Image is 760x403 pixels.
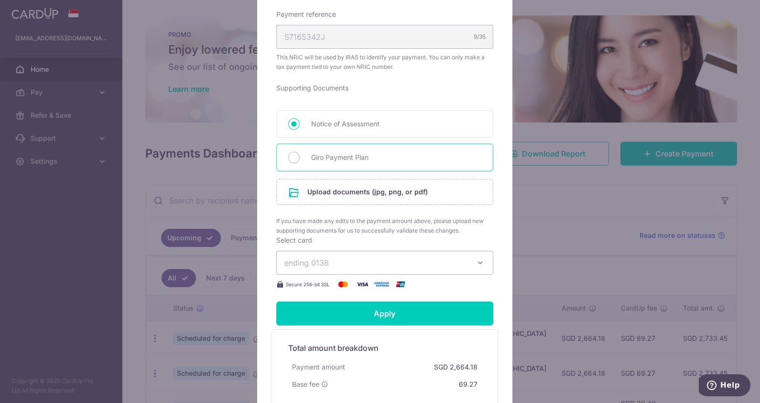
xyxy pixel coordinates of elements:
[311,152,481,163] span: Giro Payment Plan
[284,258,329,268] span: ending 0138
[276,10,336,19] label: Payment reference
[372,279,391,290] img: American Express
[353,279,372,290] img: Visa
[292,380,319,389] span: Base fee
[276,179,493,205] div: Upload documents (jpg, png, or pdf)
[276,251,493,275] button: ending 0138
[474,32,486,42] div: 9/35
[334,279,353,290] img: Mastercard
[288,358,349,376] div: Payment amount
[430,358,481,376] div: SGD 2,664.18
[311,118,481,130] span: Notice of Assessment
[276,302,493,325] input: Apply
[276,83,348,93] label: Supporting Documents
[455,376,481,393] div: 69.27
[286,280,330,288] span: Secure 256-bit SSL
[391,279,410,290] img: UnionPay
[276,216,493,235] span: If you have made any edits to the payment amount above, please upload new supporting documents fo...
[276,235,312,245] label: Select card
[276,53,493,72] span: This NRIC will be used by IRAS to identify your payment. You can only make a tax payment tied to ...
[288,342,481,354] h5: Total amount breakdown
[699,374,750,398] iframe: Opens a widget where you can find more information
